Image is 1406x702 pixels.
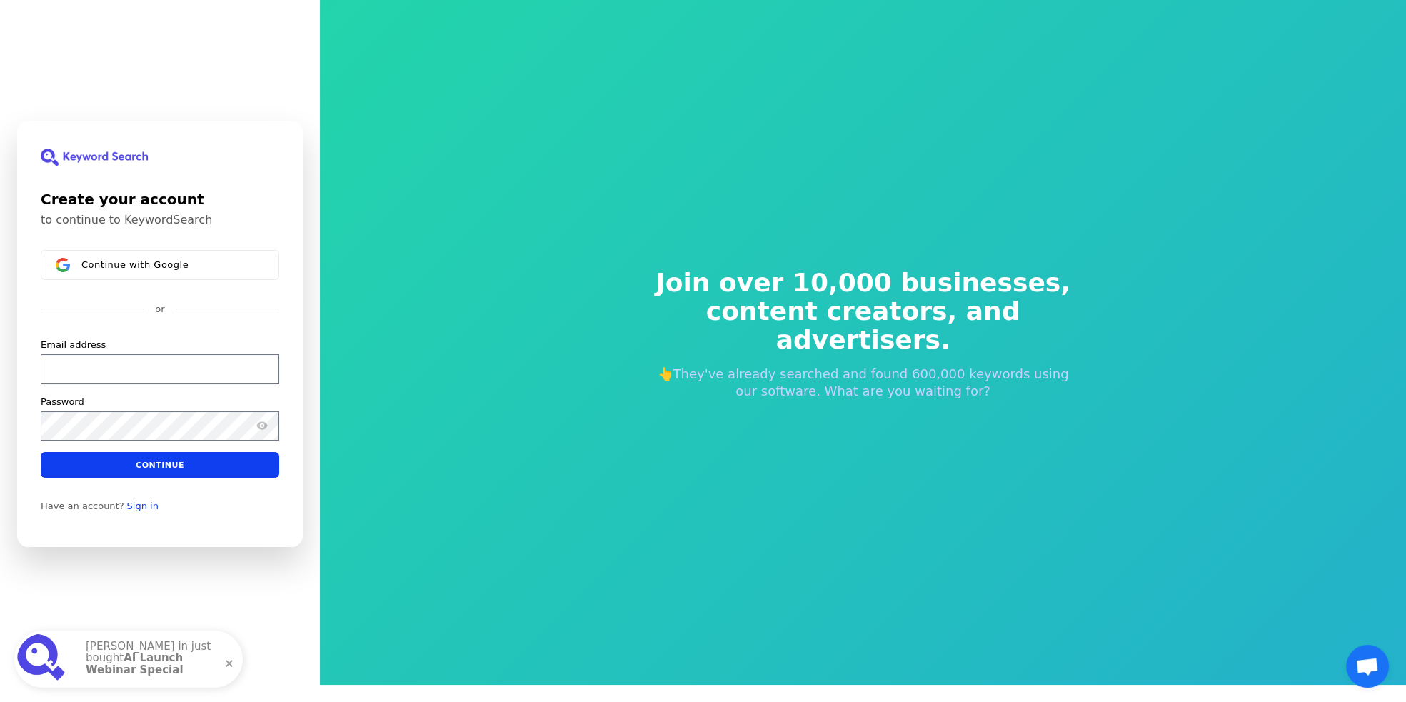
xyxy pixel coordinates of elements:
[646,366,1080,400] p: 👆They've already searched and found 600,000 keywords using our software. What are you waiting for?
[41,149,148,166] img: KeywordSearch
[41,189,279,210] h1: Create your account
[646,269,1080,297] span: Join over 10,000 businesses,
[17,633,69,685] img: AI Launch Webinar Special
[56,258,70,272] img: Sign in with Google
[41,396,84,408] label: Password
[253,417,271,434] button: Show password
[41,250,279,280] button: Sign in with GoogleContinue with Google
[1346,645,1389,688] a: Open chat
[127,501,159,512] a: Sign in
[646,297,1080,354] span: content creators, and advertisers.
[41,213,279,227] p: to continue to KeywordSearch
[155,303,164,316] p: or
[41,339,106,351] label: Email address
[81,259,189,271] span: Continue with Google
[86,651,184,676] strong: AI Launch Webinar Special
[41,501,124,512] span: Have an account?
[41,452,279,478] button: Continue
[86,641,229,678] p: [PERSON_NAME] in just bought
